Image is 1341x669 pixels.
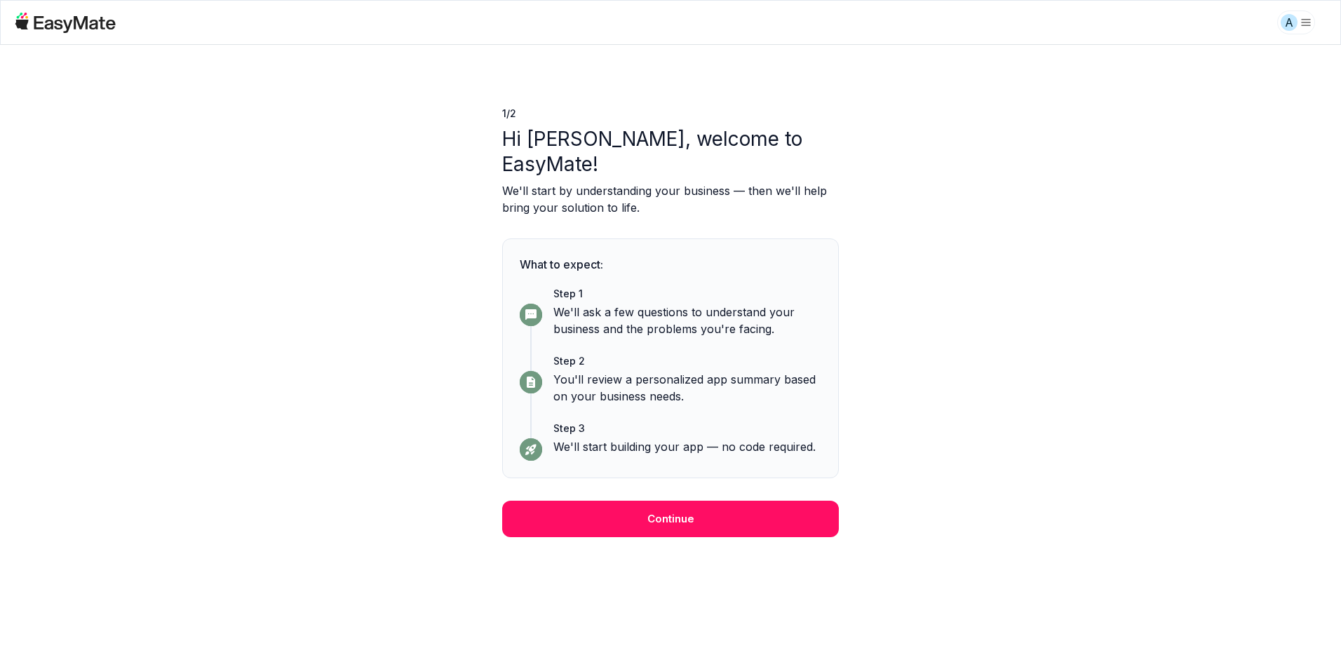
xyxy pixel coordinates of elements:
button: Continue [502,501,839,537]
p: What to expect: [520,256,821,273]
p: We'll ask a few questions to understand your business and the problems you're facing. [553,304,821,337]
div: A [1281,14,1298,31]
p: You'll review a personalized app summary based on your business needs. [553,371,821,405]
p: We'll start building your app — no code required. [553,438,821,455]
p: We'll start by understanding your business — then we'll help bring your solution to life. [502,182,839,216]
p: Step 3 [553,421,821,435]
p: Step 2 [553,354,821,368]
p: Step 1 [553,287,821,301]
p: 1 / 2 [502,107,839,121]
p: Hi [PERSON_NAME], welcome to EasyMate! [502,126,839,177]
